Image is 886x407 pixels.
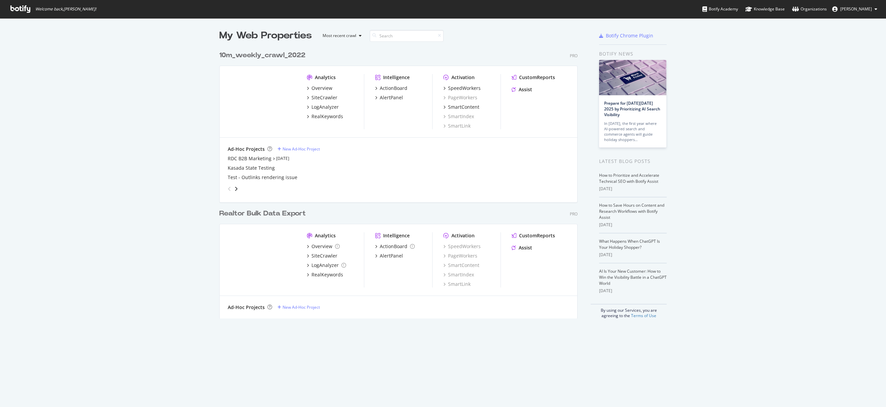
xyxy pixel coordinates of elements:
a: Assist [512,86,532,93]
div: SiteCrawler [311,94,337,101]
div: New Ad-Hoc Project [283,146,320,152]
a: AlertPanel [375,252,403,259]
div: New Ad-Hoc Project [283,304,320,310]
a: SiteCrawler [307,252,337,259]
div: Overview [311,243,332,250]
div: By using our Services, you are agreeing to the [591,304,667,318]
div: LogAnalyzer [311,104,339,110]
span: Bengu Eker [840,6,872,12]
div: Pro [570,53,578,59]
div: Assist [519,86,532,93]
a: How to Save Hours on Content and Research Workflows with Botify Assist [599,202,664,220]
a: SmartIndex [443,113,474,120]
a: PageWorkers [443,252,477,259]
div: Organizations [792,6,827,12]
div: Most recent crawl [323,34,356,38]
a: SiteCrawler [307,94,337,101]
img: realtorsecondary.com [228,232,296,287]
input: Search [370,30,444,42]
div: In [DATE], the first year where AI-powered search and commerce agents will guide holiday shoppers… [604,121,661,142]
a: Realtor Bulk Data Export [219,209,308,218]
div: CustomReports [519,232,555,239]
div: ActionBoard [380,243,407,250]
a: SpeedWorkers [443,85,481,92]
div: Realtor Bulk Data Export [219,209,306,218]
div: grid [219,42,583,318]
div: Ad-Hoc Projects [228,304,265,311]
div: SiteCrawler [311,252,337,259]
a: 10m_weekly_crawl_2022 [219,50,308,60]
img: Prepare for Black Friday 2025 by Prioritizing AI Search Visibility [599,60,666,95]
a: SmartIndex [443,271,474,278]
div: [DATE] [599,186,667,192]
a: PageWorkers [443,94,477,101]
a: Overview [307,243,340,250]
div: RealKeywords [311,113,343,120]
a: AI Is Your New Customer: How to Win the Visibility Battle in a ChatGPT World [599,268,667,286]
div: Knowledge Base [745,6,785,12]
div: Botify Chrome Plugin [606,32,653,39]
a: AlertPanel [375,94,403,101]
a: Botify Chrome Plugin [599,32,653,39]
div: Pro [570,211,578,217]
a: RealKeywords [307,113,343,120]
a: SmartLink [443,123,471,129]
span: Welcome back, [PERSON_NAME] ! [35,6,96,12]
div: Analytics [315,232,336,239]
a: Test - Outlinks rendering issue [228,174,297,181]
a: Overview [307,85,332,92]
div: [DATE] [599,288,667,294]
div: SmartContent [443,262,479,269]
button: Most recent crawl [317,30,364,41]
div: SpeedWorkers [448,85,481,92]
a: ActionBoard [375,85,407,92]
div: Overview [311,85,332,92]
a: RDC B2B Marketing [228,155,271,162]
a: What Happens When ChatGPT Is Your Holiday Shopper? [599,238,660,250]
a: ActionBoard [375,243,415,250]
div: CustomReports [519,74,555,81]
div: Kasada State Testing [228,165,275,171]
a: SmartContent [443,104,479,110]
a: LogAnalyzer [307,104,339,110]
a: [DATE] [276,156,289,161]
a: CustomReports [512,232,555,239]
div: Ad-Hoc Projects [228,146,265,152]
div: Intelligence [383,74,410,81]
div: Analytics [315,74,336,81]
a: Terms of Use [631,313,656,318]
a: RealKeywords [307,271,343,278]
a: SmartLink [443,281,471,287]
a: New Ad-Hoc Project [278,304,320,310]
a: SpeedWorkers [443,243,481,250]
div: angle-right [234,185,238,192]
div: AlertPanel [380,252,403,259]
div: My Web Properties [219,29,312,42]
div: Botify Academy [702,6,738,12]
div: Latest Blog Posts [599,158,667,165]
div: Botify news [599,50,667,58]
div: 10m_weekly_crawl_2022 [219,50,305,60]
div: Assist [519,244,532,251]
div: Activation [451,232,475,239]
div: Activation [451,74,475,81]
div: RealKeywords [311,271,343,278]
div: [DATE] [599,252,667,258]
button: [PERSON_NAME] [827,4,883,14]
a: New Ad-Hoc Project [278,146,320,152]
div: ActionBoard [380,85,407,92]
a: LogAnalyzer [307,262,346,269]
div: LogAnalyzer [311,262,339,269]
div: SmartContent [448,104,479,110]
div: AlertPanel [380,94,403,101]
a: How to Prioritize and Accelerate Technical SEO with Botify Assist [599,172,659,184]
img: realtor.com [228,74,296,129]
